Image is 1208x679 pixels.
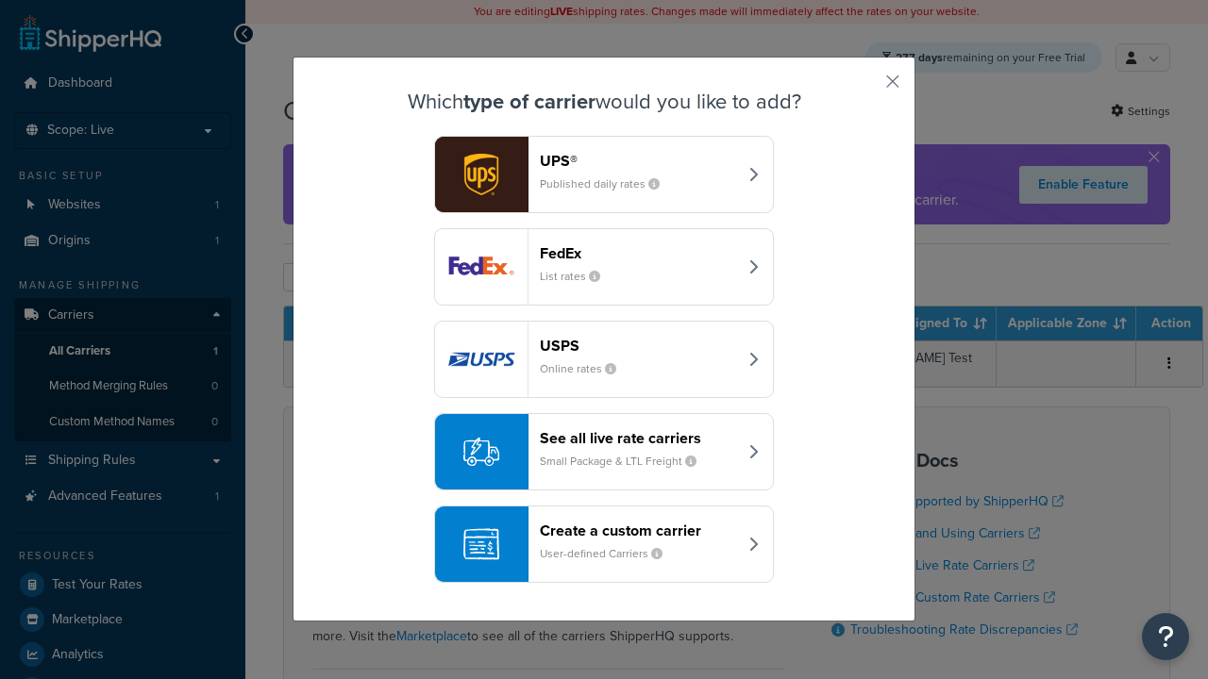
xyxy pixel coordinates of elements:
img: fedEx logo [435,229,528,305]
small: List rates [540,268,615,285]
button: fedEx logoFedExList rates [434,228,774,306]
button: Open Resource Center [1142,613,1189,660]
header: See all live rate carriers [540,429,737,447]
header: UPS® [540,152,737,170]
button: ups logoUPS®Published daily rates [434,136,774,213]
strong: type of carrier [463,86,596,117]
small: User-defined Carriers [540,545,678,562]
button: usps logoUSPSOnline rates [434,321,774,398]
h3: Which would you like to add? [341,91,867,113]
button: Create a custom carrierUser-defined Carriers [434,505,774,583]
small: Online rates [540,360,631,377]
img: icon-carrier-liverate-becf4550.svg [463,434,499,470]
header: FedEx [540,244,737,262]
img: ups logo [435,137,528,212]
img: icon-carrier-custom-c93b8a24.svg [463,526,499,562]
img: usps logo [435,322,528,397]
small: Published daily rates [540,175,675,192]
header: USPS [540,337,737,355]
button: See all live rate carriersSmall Package & LTL Freight [434,413,774,490]
small: Small Package & LTL Freight [540,453,712,470]
header: Create a custom carrier [540,522,737,539]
